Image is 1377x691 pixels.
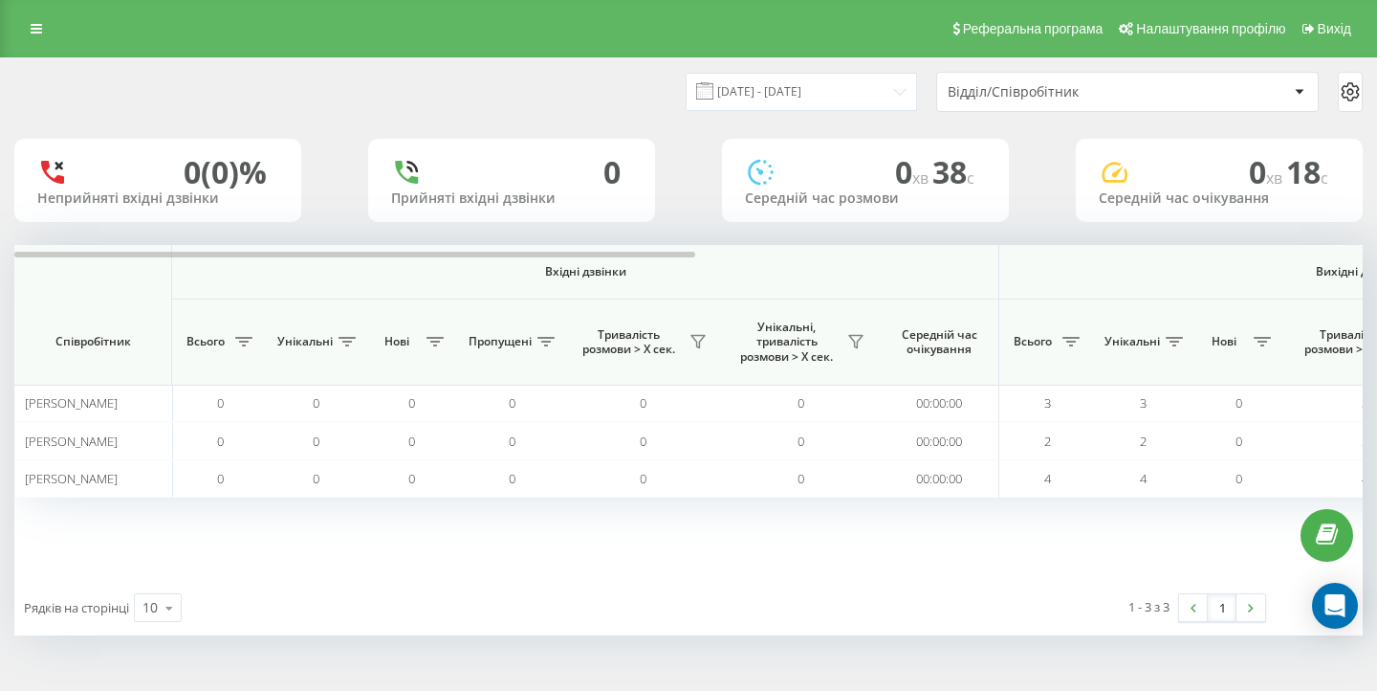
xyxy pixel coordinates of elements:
[184,154,267,190] div: 0 (0)%
[932,151,974,192] span: 38
[408,470,415,487] span: 0
[373,334,421,349] span: Нові
[31,334,155,349] span: Співробітник
[798,394,804,412] span: 0
[894,327,984,357] span: Середній час очікування
[880,460,999,498] td: 00:00:00
[880,385,999,422] td: 00:00:00
[1099,190,1340,207] div: Середній час очікування
[1362,433,1368,450] span: 2
[25,470,118,487] span: [PERSON_NAME]
[912,167,932,189] span: хв
[217,433,224,450] span: 0
[1044,433,1051,450] span: 2
[880,422,999,459] td: 00:00:00
[24,599,129,616] span: Рядків на сторінці
[1044,470,1051,487] span: 4
[895,151,932,192] span: 0
[217,394,224,412] span: 0
[408,394,415,412] span: 0
[1266,167,1286,189] span: хв
[25,394,118,412] span: [PERSON_NAME]
[509,433,515,450] span: 0
[1009,334,1057,349] span: Всього
[313,394,319,412] span: 0
[603,154,621,190] div: 0
[640,433,646,450] span: 0
[1104,334,1160,349] span: Унікальні
[222,264,949,279] span: Вхідні дзвінки
[1318,21,1351,36] span: Вихід
[963,21,1104,36] span: Реферальна програма
[798,470,804,487] span: 0
[313,470,319,487] span: 0
[732,320,841,365] span: Унікальні, тривалість розмови > Х сек.
[798,433,804,450] span: 0
[967,167,974,189] span: c
[1128,597,1169,616] div: 1 - 3 з 3
[1200,334,1248,349] span: Нові
[142,598,158,617] div: 10
[1286,151,1328,192] span: 18
[25,433,118,450] span: [PERSON_NAME]
[948,84,1176,100] div: Відділ/Співробітник
[509,394,515,412] span: 0
[1235,394,1242,412] span: 0
[1208,594,1236,621] a: 1
[37,190,278,207] div: Неприйняті вхідні дзвінки
[391,190,632,207] div: Прийняті вхідні дзвінки
[1044,394,1051,412] span: 3
[182,334,229,349] span: Всього
[1362,394,1368,412] span: 3
[509,470,515,487] span: 0
[1312,583,1358,629] div: Open Intercom Messenger
[640,470,646,487] span: 0
[1362,470,1368,487] span: 4
[217,470,224,487] span: 0
[408,433,415,450] span: 0
[640,394,646,412] span: 0
[1321,167,1328,189] span: c
[745,190,986,207] div: Середній час розмови
[1140,433,1147,450] span: 2
[1140,470,1147,487] span: 4
[1249,151,1286,192] span: 0
[574,327,684,357] span: Тривалість розмови > Х сек.
[1140,394,1147,412] span: 3
[313,433,319,450] span: 0
[469,334,532,349] span: Пропущені
[277,334,333,349] span: Унікальні
[1235,470,1242,487] span: 0
[1136,21,1285,36] span: Налаштування профілю
[1235,433,1242,450] span: 0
